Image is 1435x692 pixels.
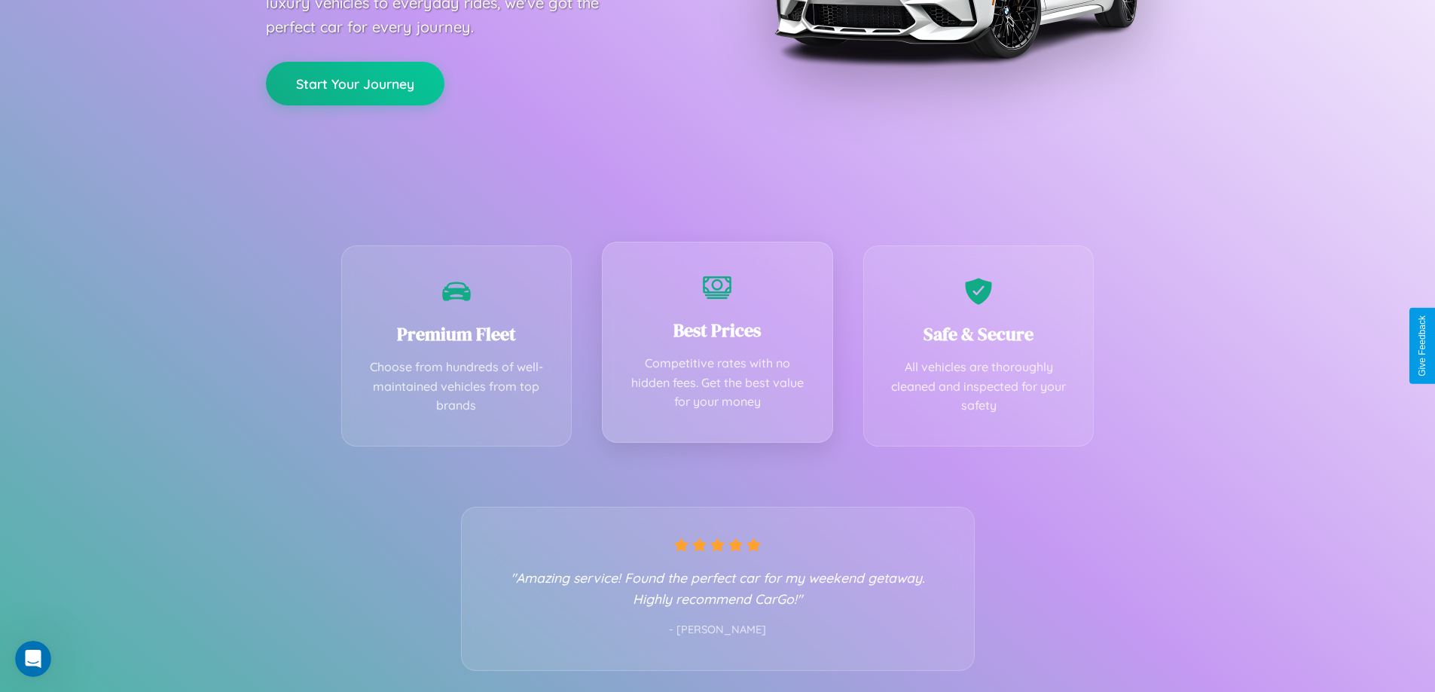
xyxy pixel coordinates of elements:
iframe: Intercom live chat [15,641,51,677]
button: Start Your Journey [266,62,444,105]
div: Give Feedback [1417,316,1427,376]
p: All vehicles are thoroughly cleaned and inspected for your safety [887,358,1071,416]
p: "Amazing service! Found the perfect car for my weekend getaway. Highly recommend CarGo!" [492,567,944,609]
h3: Safe & Secure [887,322,1071,346]
p: Competitive rates with no hidden fees. Get the best value for your money [625,354,810,412]
h3: Premium Fleet [365,322,549,346]
p: Choose from hundreds of well-maintained vehicles from top brands [365,358,549,416]
h3: Best Prices [625,318,810,343]
p: - [PERSON_NAME] [492,620,944,640]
